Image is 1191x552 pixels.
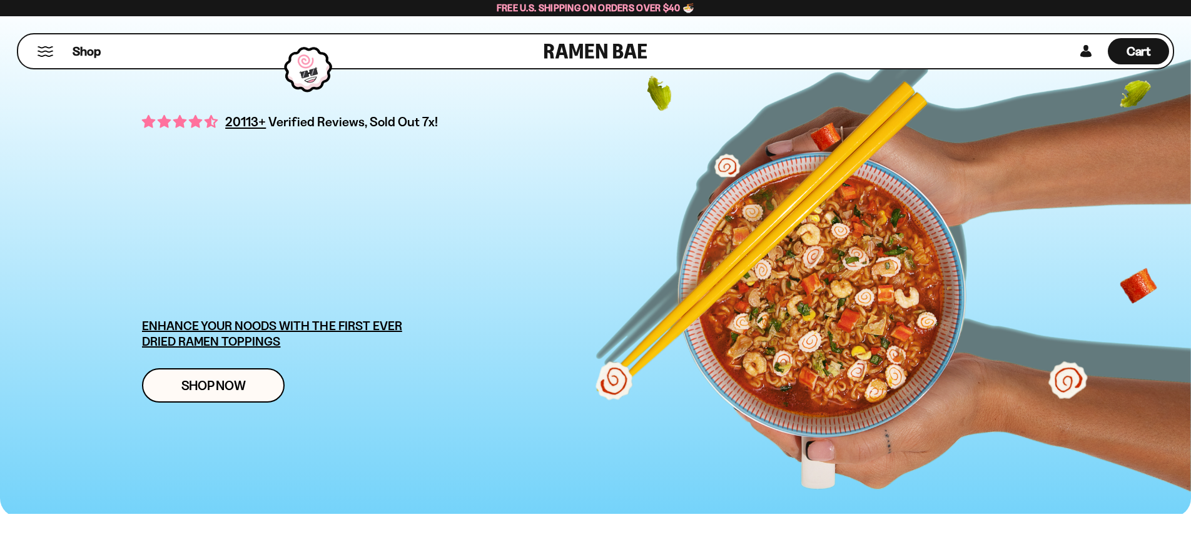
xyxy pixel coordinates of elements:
[73,38,101,64] a: Shop
[497,2,695,14] span: Free U.S. Shipping on Orders over $40 🍜
[37,46,54,57] button: Mobile Menu Trigger
[181,379,246,392] span: Shop Now
[225,112,266,131] span: 20113+
[1127,44,1151,59] span: Cart
[142,368,285,403] a: Shop Now
[73,43,101,60] span: Shop
[1108,34,1169,68] div: Cart
[268,114,438,129] span: Verified Reviews, Sold Out 7x!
